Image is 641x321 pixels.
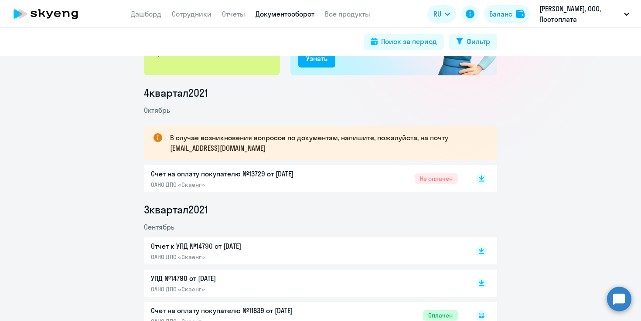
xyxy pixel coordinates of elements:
[144,106,170,115] span: Октябрь
[151,273,458,293] a: УПД №14790 от [DATE]ОАНО ДПО «Скаенг»
[516,10,525,18] img: balance
[144,86,497,100] li: 4 квартал 2021
[298,50,335,68] button: Узнать
[144,223,174,231] span: Сентябрь
[151,169,334,179] p: Счет на оплату покупателю №13729 от [DATE]
[151,169,458,189] a: Счет на оплату покупателю №13729 от [DATE]ОАНО ДПО «Скаенг»Не оплачен
[539,3,621,24] p: [PERSON_NAME], ООО, Постоплата
[306,53,327,64] div: Узнать
[449,34,497,50] button: Фильтр
[256,10,314,18] a: Документооборот
[151,181,334,189] p: ОАНО ДПО «Скаенг»
[467,36,490,47] div: Фильтр
[535,3,634,24] button: [PERSON_NAME], ООО, Постоплата
[172,10,211,18] a: Сотрудники
[484,5,530,23] button: Балансbalance
[325,10,370,18] a: Все продукты
[151,241,458,261] a: Отчет к УПД №14790 от [DATE]ОАНО ДПО «Скаенг»
[151,273,334,284] p: УПД №14790 от [DATE]
[381,36,437,47] div: Поиск за период
[222,10,245,18] a: Отчеты
[170,132,481,153] p: В случае возникновения вопросов по документам, напишите, пожалуйста, на почту [EMAIL_ADDRESS][DOM...
[151,241,334,251] p: Отчет к УПД №14790 от [DATE]
[489,9,512,19] div: Баланс
[415,173,458,184] span: Не оплачен
[433,9,441,19] span: RU
[364,34,444,50] button: Поиск за период
[131,10,161,18] a: Дашборд
[144,203,497,216] li: 3 квартал 2021
[151,285,334,293] p: ОАНО ДПО «Скаенг»
[151,253,334,261] p: ОАНО ДПО «Скаенг»
[427,5,456,23] button: RU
